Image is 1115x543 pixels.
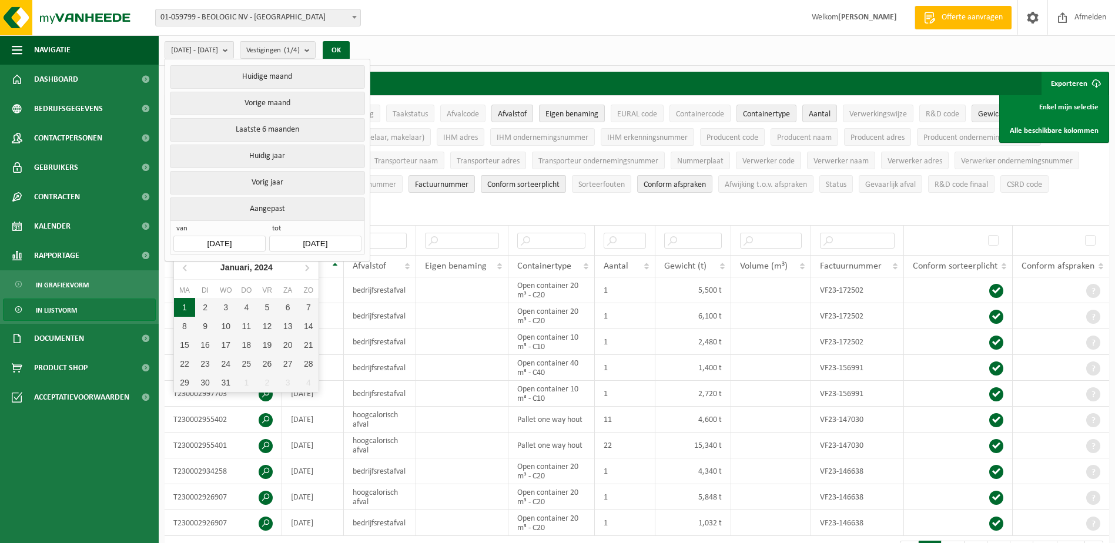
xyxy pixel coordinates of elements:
[3,299,156,321] a: In lijstvorm
[572,175,631,193] button: SorteerfoutenSorteerfouten: Activate to sort
[257,317,277,336] div: 12
[457,157,520,166] span: Transporteur adres
[917,128,1041,146] button: Producent ondernemingsnummerProducent ondernemingsnummer: Activate to sort
[344,458,417,484] td: bedrijfsrestafval
[1000,175,1049,193] button: CSRD codeCSRD code: Activate to sort
[826,180,846,189] span: Status
[655,484,731,510] td: 5,848 t
[664,262,706,271] span: Gewicht (t)
[34,353,88,383] span: Product Shop
[508,510,595,536] td: Open container 20 m³ - C20
[811,381,904,407] td: VF23-156991
[655,329,731,355] td: 2,480 t
[195,284,216,296] div: di
[236,336,257,354] div: 18
[601,128,694,146] button: IHM erkenningsnummerIHM erkenningsnummer: Activate to sort
[736,105,796,122] button: ContainertypeContainertype: Activate to sort
[277,373,298,392] div: 3
[236,354,257,373] div: 25
[742,157,795,166] span: Verwerker code
[174,317,195,336] div: 8
[811,484,904,510] td: VF23-146638
[269,224,361,236] span: tot
[811,510,904,536] td: VF23-146638
[344,303,417,329] td: bedrijfsrestafval
[771,128,838,146] button: Producent naamProducent naam: Activate to sort
[913,262,997,271] span: Conform sorteerplicht
[807,152,875,169] button: Verwerker naamVerwerker naam: Activate to sort
[323,41,350,60] button: OK
[655,277,731,303] td: 5,500 t
[595,303,655,329] td: 1
[637,175,712,193] button: Conform afspraken : Activate to sort
[819,175,853,193] button: StatusStatus: Activate to sort
[617,110,657,119] span: EURAL code
[923,133,1034,142] span: Producent ondernemingsnummer
[344,355,417,381] td: bedrijfsrestafval
[174,354,195,373] div: 22
[811,303,904,329] td: VF23-172502
[811,458,904,484] td: VF23-146638
[539,105,605,122] button: Eigen benamingEigen benaming: Activate to sort
[820,262,882,271] span: Factuurnummer
[595,277,655,303] td: 1
[216,284,236,296] div: wo
[508,303,595,329] td: Open container 20 m³ - C20
[939,12,1006,24] span: Offerte aanvragen
[257,373,277,392] div: 2
[156,9,360,26] span: 01-059799 - BEOLOGIC NV - SINT-DENIJS
[298,354,319,373] div: 28
[655,433,731,458] td: 15,340 t
[425,262,487,271] span: Eigen benaming
[961,157,1073,166] span: Verwerker ondernemingsnummer
[928,175,995,193] button: R&D code finaalR&amp;D code finaal: Activate to sort
[809,110,831,119] span: Aantal
[374,157,438,166] span: Transporteur naam
[604,262,628,271] span: Aantal
[777,133,832,142] span: Producent naam
[298,284,319,296] div: zo
[595,433,655,458] td: 22
[36,274,89,296] span: In grafiekvorm
[282,510,344,536] td: [DATE]
[174,298,195,317] div: 1
[595,381,655,407] td: 1
[655,355,731,381] td: 1,400 t
[740,262,788,271] span: Volume (m³)
[284,46,300,54] count: (1/4)
[216,258,277,277] div: Januari,
[1007,180,1042,189] span: CSRD code
[282,381,344,407] td: [DATE]
[393,110,428,119] span: Taakstatus
[170,92,364,115] button: Vorige maand
[919,105,966,122] button: R&D codeR&amp;D code: Activate to sort
[170,65,364,89] button: Huidige maand
[277,317,298,336] div: 13
[344,329,417,355] td: bedrijfsrestafval
[437,128,484,146] button: IHM adresIHM adres: Activate to sort
[34,123,102,153] span: Contactpersonen
[706,133,758,142] span: Producent code
[811,329,904,355] td: VF23-172502
[344,277,417,303] td: bedrijfsrestafval
[386,105,434,122] button: TaakstatusTaakstatus: Activate to sort
[1001,95,1107,119] a: Enkel mijn selectie
[236,298,257,317] div: 4
[851,133,905,142] span: Producent adres
[277,284,298,296] div: za
[344,381,417,407] td: bedrijfsrestafval
[174,336,195,354] div: 15
[3,273,156,296] a: In grafiekvorm
[671,152,730,169] button: NummerplaatNummerplaat: Activate to sort
[170,171,364,195] button: Vorig jaar
[508,355,595,381] td: Open container 40 m³ - C40
[813,157,869,166] span: Verwerker naam
[498,110,527,119] span: Afvalstof
[298,298,319,317] div: 7
[216,336,236,354] div: 17
[508,458,595,484] td: Open container 20 m³ - C20
[491,105,533,122] button: AfvalstofAfvalstof: Activate to sort
[34,65,78,94] span: Dashboard
[240,41,316,59] button: Vestigingen(1/4)
[655,458,731,484] td: 4,340 t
